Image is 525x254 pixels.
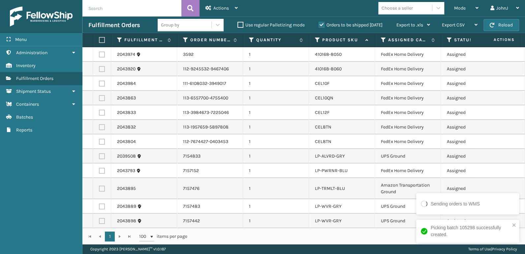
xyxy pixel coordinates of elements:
[442,22,465,28] span: Export CSV
[177,214,243,228] td: 7157442
[375,76,441,91] td: FedEx Home Delivery
[243,91,309,105] td: 1
[117,218,136,224] a: 2043898
[454,37,494,43] label: Status
[483,19,519,31] button: Reload
[117,109,136,116] a: 2043833
[117,167,135,174] a: 2043793
[117,185,136,192] a: 2043895
[243,47,309,62] td: 1
[322,37,362,43] label: Product SKU
[15,37,27,42] span: Menu
[243,199,309,214] td: 1
[161,21,179,28] div: Group by
[315,186,345,191] a: LP-TRMLT-BLU
[237,22,305,28] label: Use regular Palletizing mode
[315,81,329,86] a: CEL10F
[315,95,333,101] a: CEL10QN
[213,5,229,11] span: Actions
[441,134,507,149] td: Assigned
[177,76,243,91] td: 111-6108032-3949017
[243,214,309,228] td: 1
[243,134,309,149] td: 1
[315,52,342,57] a: 410168-8050
[117,51,135,58] a: 2043974
[177,91,243,105] td: 113-6557700-4755400
[315,218,342,224] a: LP-WVR-GRY
[177,228,243,243] td: 7157424
[431,224,510,238] div: Picking batch 105298 successfully created.
[177,149,243,163] td: 7154833
[117,80,136,87] a: 2043984
[375,91,441,105] td: FedEx Home Delivery
[16,63,36,68] span: Inventory
[441,91,507,105] td: Assigned
[117,95,136,101] a: 2043863
[315,110,329,115] a: CEL12F
[375,105,441,120] td: FedEx Home Delivery
[441,163,507,178] td: Assigned
[16,89,51,94] span: Shipment Status
[177,120,243,134] td: 113-1957659-5897808
[315,124,331,130] a: CEL8TN
[139,233,149,240] span: 100
[117,153,136,160] a: 2039508
[431,200,480,207] div: Sending orders to WMS
[16,50,47,55] span: Administration
[117,66,136,72] a: 2043920
[117,124,136,130] a: 2043832
[190,37,230,43] label: Order Number
[139,232,187,241] span: items per page
[105,232,115,241] a: 1
[90,244,166,254] p: Copyright 2023 [PERSON_NAME]™ v 1.0.187
[441,76,507,91] td: Assigned
[319,22,383,28] label: Orders to be shipped [DATE]
[88,21,140,29] h3: Fulfillment Orders
[375,47,441,62] td: FedEx Home Delivery
[243,105,309,120] td: 1
[375,149,441,163] td: UPS Ground
[441,149,507,163] td: Assigned
[243,120,309,134] td: 1
[10,7,73,26] img: logo
[117,138,136,145] a: 2043804
[243,178,309,199] td: 1
[375,214,441,228] td: UPS Ground
[16,101,39,107] span: Containers
[315,153,345,159] a: LP-ALVRD-GRY
[441,62,507,76] td: Assigned
[375,163,441,178] td: FedEx Home Delivery
[243,228,309,243] td: 1
[177,199,243,214] td: 7157483
[375,228,441,243] td: UPS Ground
[315,139,331,144] a: CEL8TN
[315,203,342,209] a: LP-WVR-GRY
[177,47,243,62] td: 3592
[177,62,243,76] td: 112-9245532-9467406
[16,76,53,81] span: Fulfillment Orders
[16,127,32,133] span: Reports
[315,168,348,173] a: LP-PWRNR-BLU
[441,47,507,62] td: Assigned
[243,163,309,178] td: 1
[124,37,164,43] label: Fulfillment Order Id
[375,199,441,214] td: UPS Ground
[177,163,243,178] td: 7157152
[16,114,33,120] span: Batches
[396,22,423,28] span: Export to .xls
[243,62,309,76] td: 1
[454,5,466,11] span: Mode
[441,120,507,134] td: Assigned
[177,134,243,149] td: 112-7674427-0403453
[243,76,309,91] td: 1
[243,149,309,163] td: 1
[117,203,136,210] a: 2043889
[197,233,518,240] div: 1 - 20 of 20 items
[512,222,516,229] button: close
[375,120,441,134] td: FedEx Home Delivery
[177,178,243,199] td: 7157476
[382,5,413,12] div: Choose a seller
[441,105,507,120] td: Assigned
[256,37,296,43] label: Quantity
[375,62,441,76] td: FedEx Home Delivery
